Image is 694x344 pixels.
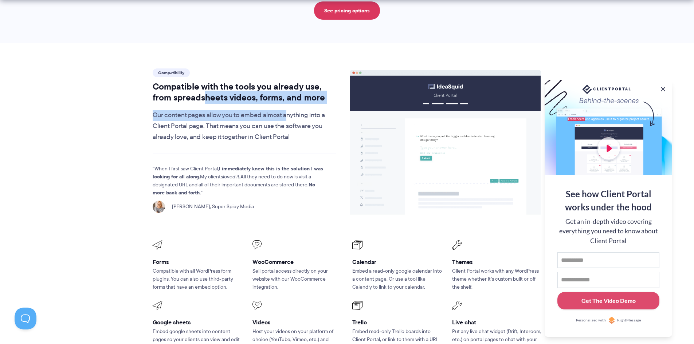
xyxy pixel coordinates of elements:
p: Compatible with all WordPress form plugins. You can also use third-party forms that have an embed... [153,267,242,291]
h3: Forms [153,258,242,266]
strong: No more back and forth. [153,181,315,197]
h3: WooCommerce [252,258,342,266]
h3: Themes [452,258,542,266]
p: Embed a read-only google calendar into a content page. Or use a tool like Calendly to link to you... [352,267,442,291]
img: Personalized with RightMessage [608,317,615,324]
h3: Calendar [352,258,442,266]
span: Personalized with [576,317,606,323]
h3: Videos [252,319,342,326]
em: loved it. [223,173,240,180]
a: Personalized withRightMessage [557,317,659,324]
div: Get The Video Demo [581,296,636,305]
span: [PERSON_NAME], Super Spicy Media [168,203,254,211]
span: Compatibility [153,68,190,77]
h2: Compatible with the tools you already use, from spreadsheets videos, forms, and more [153,81,337,103]
div: Get an in-depth video covering everything you need to know about Client Portal [557,217,659,246]
strong: I immediately knew this is the solution I was looking for all along. [153,165,323,181]
button: Get The Video Demo [557,292,659,310]
span: RightMessage [617,317,641,323]
p: Our content pages allow you to embed almost anything into a Client Portal page. That means you ca... [153,110,337,143]
p: Client Portal works with any WordPress theme whether it’s custom built or off the shelf. [452,267,542,291]
iframe: Toggle Customer Support [15,308,36,329]
a: See pricing options [314,1,380,20]
p: Sell portal access directly on your website with our WooCommerce integration. [252,267,342,291]
div: See how Client Portal works under the hood [557,187,659,214]
h3: Google sheets [153,319,242,326]
p: When I first saw Client Portal, My clients All they need to do now is visit a designated URL and ... [153,165,324,197]
h3: Trello [352,319,442,326]
h3: Live chat [452,319,542,326]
